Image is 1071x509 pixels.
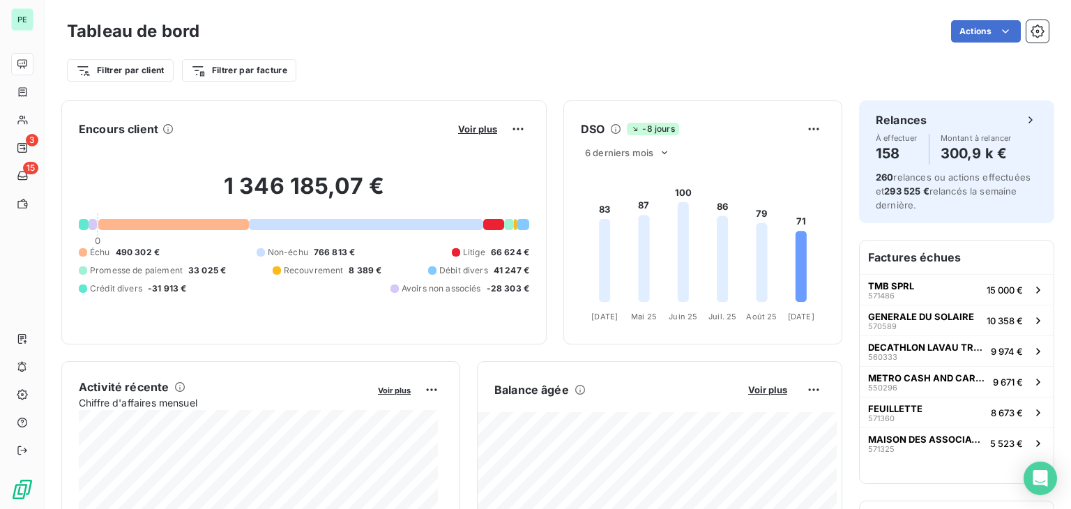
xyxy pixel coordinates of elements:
tspan: Juin 25 [669,312,697,321]
span: 571486 [868,291,895,300]
span: Non-échu [268,246,308,259]
span: 550296 [868,383,897,392]
span: Chiffre d'affaires mensuel [79,395,368,410]
span: 0 [95,235,100,246]
span: GENERALE DU SOLAIRE [868,311,974,322]
span: TMB SPRL [868,280,914,291]
span: 5 523 € [990,438,1023,449]
span: -8 jours [627,123,678,135]
button: METRO CASH AND CARRY FRANCE5502969 671 € [860,366,1054,397]
img: Logo LeanPay [11,478,33,501]
span: -31 913 € [148,282,186,295]
span: Avoirs non associés [402,282,481,295]
span: MAISON DES ASSOCIATIONS [868,434,985,445]
tspan: Mai 25 [631,312,657,321]
tspan: [DATE] [788,312,814,321]
span: 6 derniers mois [585,147,653,158]
span: 8 389 € [349,264,381,277]
button: Voir plus [744,383,791,396]
span: Débit divers [439,264,488,277]
span: 766 813 € [314,246,355,259]
button: FEUILLETTE5713608 673 € [860,397,1054,427]
span: 293 525 € [884,185,929,197]
span: 3 [26,134,38,146]
span: Échu [90,246,110,259]
span: DECATHLON LAVAU TROYES [868,342,985,353]
h6: Encours client [79,121,158,137]
span: 8 673 € [991,407,1023,418]
button: Filtrer par client [67,59,174,82]
span: 571325 [868,445,895,453]
span: -28 303 € [487,282,529,295]
div: PE [11,8,33,31]
h2: 1 346 185,07 € [79,172,529,214]
span: Montant à relancer [941,134,1012,142]
span: 15 000 € [987,284,1023,296]
span: 570589 [868,322,897,331]
button: DECATHLON LAVAU TROYES5603339 974 € [860,335,1054,366]
span: METRO CASH AND CARRY FRANCE [868,372,987,383]
span: 260 [876,172,893,183]
span: Voir plus [458,123,497,135]
span: À effectuer [876,134,918,142]
tspan: [DATE] [591,312,618,321]
button: TMB SPRL57148615 000 € [860,274,1054,305]
h4: 300,9 k € [941,142,1012,165]
h6: Balance âgée [494,381,569,398]
h6: Activité récente [79,379,169,395]
span: 9 974 € [991,346,1023,357]
h6: Relances [876,112,927,128]
span: FEUILLETTE [868,403,922,414]
h6: Factures échues [860,241,1054,274]
button: GENERALE DU SOLAIRE57058910 358 € [860,305,1054,335]
span: Voir plus [748,384,787,395]
button: Voir plus [374,383,415,396]
button: MAISON DES ASSOCIATIONS5713255 523 € [860,427,1054,458]
span: relances ou actions effectuées et relancés la semaine dernière. [876,172,1031,211]
span: 571360 [868,414,895,423]
span: Voir plus [378,386,411,395]
h3: Tableau de bord [67,19,199,44]
span: 490 302 € [116,246,160,259]
span: 41 247 € [494,264,529,277]
h6: DSO [581,121,605,137]
button: Filtrer par facture [182,59,296,82]
button: Voir plus [454,123,501,135]
span: Litige [463,246,485,259]
span: 560333 [868,353,897,361]
button: Actions [951,20,1021,43]
span: 66 624 € [491,246,529,259]
span: Recouvrement [284,264,344,277]
tspan: Août 25 [746,312,777,321]
div: Open Intercom Messenger [1024,462,1057,495]
span: 15 [23,162,38,174]
span: 9 671 € [993,377,1023,388]
h4: 158 [876,142,918,165]
span: Promesse de paiement [90,264,183,277]
span: 33 025 € [188,264,226,277]
span: Crédit divers [90,282,142,295]
span: 10 358 € [987,315,1023,326]
tspan: Juil. 25 [708,312,736,321]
